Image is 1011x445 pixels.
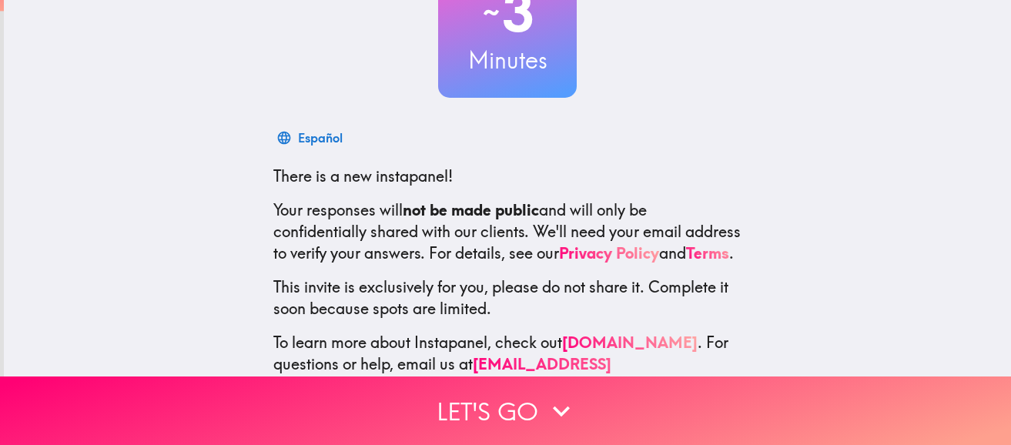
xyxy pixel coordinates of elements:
[562,333,698,352] a: [DOMAIN_NAME]
[273,199,742,264] p: Your responses will and will only be confidentially shared with our clients. We'll need your emai...
[559,243,659,263] a: Privacy Policy
[403,200,539,219] b: not be made public
[438,44,577,76] h3: Minutes
[273,166,453,186] span: There is a new instapanel!
[686,243,729,263] a: Terms
[273,276,742,320] p: This invite is exclusively for you, please do not share it. Complete it soon because spots are li...
[273,122,349,153] button: Español
[298,127,343,149] div: Español
[273,332,742,396] p: To learn more about Instapanel, check out . For questions or help, email us at .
